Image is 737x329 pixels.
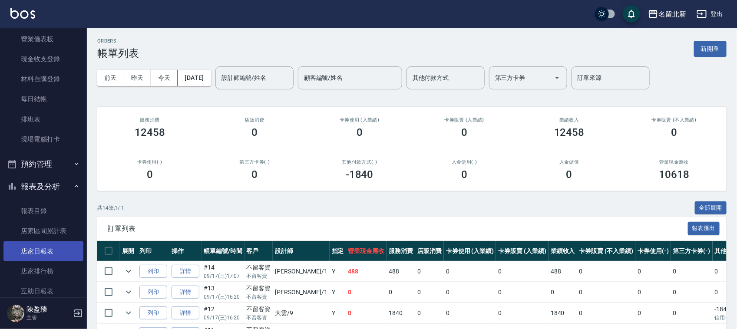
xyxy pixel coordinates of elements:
[204,314,242,322] p: 09/17 (三) 16:20
[147,168,153,181] h3: 0
[632,159,717,165] h2: 營業現金應收
[577,241,635,261] th: 卡券販賣 (不入業績)
[550,71,564,85] button: Open
[387,261,415,282] td: 488
[3,281,83,301] a: 互助日報表
[671,282,713,303] td: 0
[247,293,271,301] p: 不留客資
[204,293,242,301] p: 09/17 (三) 16:20
[3,201,83,221] a: 報表目錄
[3,89,83,109] a: 每日結帳
[461,126,467,138] h3: 0
[577,261,635,282] td: 0
[3,29,83,49] a: 營業儀表板
[172,306,199,320] a: 詳情
[415,241,444,261] th: 店販消費
[139,306,167,320] button: 列印
[444,282,496,303] td: 0
[204,272,242,280] p: 09/17 (三) 17:07
[202,261,245,282] td: #14
[273,282,329,303] td: [PERSON_NAME] /1
[671,261,713,282] td: 0
[3,69,83,89] a: 材料自購登錄
[387,241,415,261] th: 服務消費
[346,303,387,323] td: 0
[694,44,727,53] a: 新開單
[577,303,635,323] td: 0
[444,241,496,261] th: 卡券使用 (入業績)
[423,159,507,165] h2: 入金使用(-)
[635,303,671,323] td: 0
[247,314,271,322] p: 不留客資
[671,241,713,261] th: 第三方卡券(-)
[317,159,402,165] h2: 其他付款方式(-)
[527,159,611,165] h2: 入金儲值
[415,303,444,323] td: 0
[330,261,346,282] td: Y
[549,241,577,261] th: 業績收入
[387,303,415,323] td: 1840
[26,314,71,322] p: 主管
[172,265,199,278] a: 詳情
[172,286,199,299] a: 詳情
[423,117,507,123] h2: 卡券販賣 (入業績)
[496,282,549,303] td: 0
[496,261,549,282] td: 0
[247,305,271,314] div: 不留客資
[247,272,271,280] p: 不留客資
[251,168,258,181] h3: 0
[245,241,273,261] th: 客戶
[496,303,549,323] td: 0
[3,153,83,175] button: 預約管理
[694,41,727,57] button: 新開單
[139,286,167,299] button: 列印
[632,117,717,123] h2: 卡券販賣 (不入業績)
[688,224,720,232] a: 報表匯出
[137,241,169,261] th: 列印
[671,303,713,323] td: 0
[151,70,178,86] button: 今天
[623,5,640,23] button: save
[527,117,611,123] h2: 業績收入
[444,303,496,323] td: 0
[108,117,192,123] h3: 服務消費
[251,126,258,138] h3: 0
[415,261,444,282] td: 0
[97,204,124,212] p: 共 14 筆, 1 / 1
[7,305,24,322] img: Person
[346,168,373,181] h3: -1840
[108,159,192,165] h2: 卡券使用(-)
[695,201,727,215] button: 全部展開
[330,282,346,303] td: Y
[671,126,677,138] h3: 0
[415,282,444,303] td: 0
[387,282,415,303] td: 0
[357,126,363,138] h3: 0
[3,241,83,261] a: 店家日報表
[549,303,577,323] td: 1840
[496,241,549,261] th: 卡券販賣 (入業績)
[693,6,727,22] button: 登出
[330,303,346,323] td: Y
[135,126,165,138] h3: 12458
[330,241,346,261] th: 指定
[658,9,686,20] div: 名留北新
[444,261,496,282] td: 0
[346,282,387,303] td: 0
[273,241,329,261] th: 設計師
[273,261,329,282] td: [PERSON_NAME] /1
[644,5,690,23] button: 名留北新
[213,117,297,123] h2: 店販消費
[202,241,245,261] th: 帳單編號/時間
[97,38,139,44] h2: ORDERS
[554,126,585,138] h3: 12458
[178,70,211,86] button: [DATE]
[659,168,689,181] h3: 10618
[461,168,467,181] h3: 0
[202,303,245,323] td: #12
[247,284,271,293] div: 不留客資
[3,49,83,69] a: 現金收支登錄
[97,47,139,59] h3: 帳單列表
[346,261,387,282] td: 488
[688,222,720,235] button: 報表匯出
